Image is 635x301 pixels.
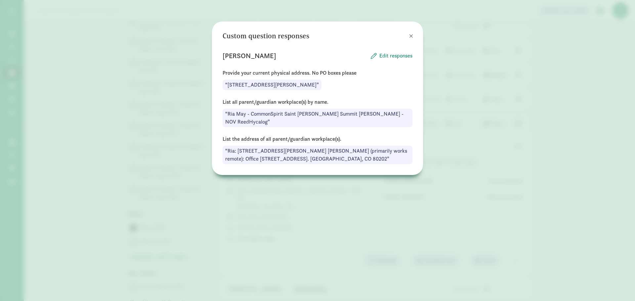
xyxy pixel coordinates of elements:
div: “Ria: [STREET_ADDRESS][PERSON_NAME] [PERSON_NAME] (primarily works remote): Office [STREET_ADDRES... [223,146,412,164]
p: Provide your current physical address. No PO boxes please [223,69,412,77]
span: Edit responses [379,52,412,60]
iframe: Chat Widget [602,269,635,301]
p: List all parent/guardian workplace(s) by name. [223,98,412,106]
div: “[STREET_ADDRESS][PERSON_NAME]” [223,80,321,90]
p: List the address of all parent/guardian workplace(s). [223,135,412,143]
h3: Custom question responses [223,32,309,40]
div: “Ria May - CommonSpirit Saint [PERSON_NAME] Summit [PERSON_NAME] - NOV ReedHycalog” [223,109,412,127]
button: Edit responses [371,52,412,60]
p: [PERSON_NAME] [223,51,276,61]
